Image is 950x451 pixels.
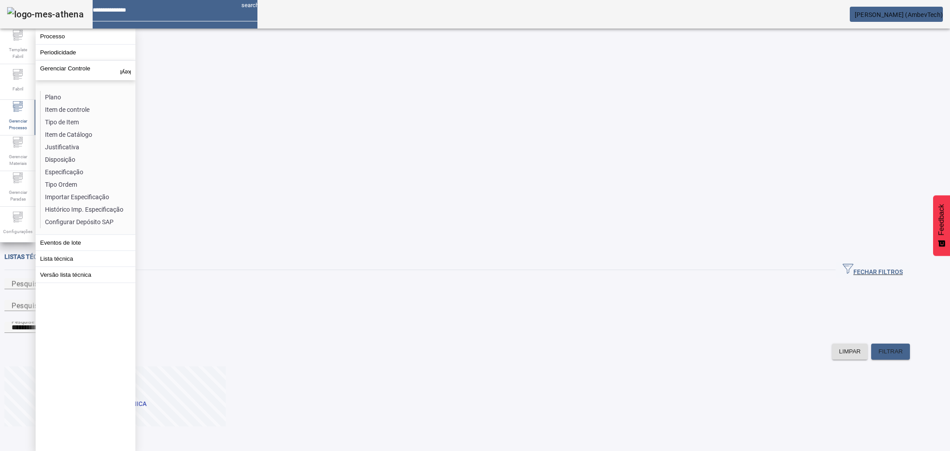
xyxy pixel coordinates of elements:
[12,300,92,311] input: Number
[41,191,135,203] li: Importar Especificação
[41,103,135,116] li: Item de controle
[41,166,135,178] li: Especificação
[839,347,861,356] span: LIMPAR
[4,253,55,260] span: Listas técnicas
[933,195,950,256] button: Feedback - Mostrar pesquisa
[7,7,84,21] img: logo-mes-athena
[4,151,31,169] span: Gerenciar Materiais
[41,91,135,103] li: Plano
[938,204,946,235] span: Feedback
[36,29,135,44] button: Processo
[843,263,903,277] span: FECHAR FILTROS
[41,116,135,128] li: Tipo de Item
[36,251,135,266] button: Lista técnica
[0,225,35,238] span: Configurações
[836,262,910,278] button: FECHAR FILTROS
[41,178,135,191] li: Tipo Ordem
[4,115,31,134] span: Gerenciar Processo
[10,83,26,95] span: Fabril
[4,186,31,205] span: Gerenciar Paradas
[832,344,868,360] button: LIMPAR
[36,267,135,283] button: Versão lista técnica
[41,203,135,216] li: Histórico Imp. Especificação
[36,45,135,60] button: Periodicidade
[41,128,135,141] li: Item de Catálogo
[4,44,31,62] span: Template Fabril
[12,279,89,288] mat-label: Pesquise por descrição
[120,65,131,76] mat-icon: keyboard_arrow_up
[36,61,135,80] button: Gerenciar Controle
[4,366,226,426] button: CRIAR LISTA TÉCNICA
[12,322,92,333] input: Number
[41,216,135,228] li: Configurar Depósito SAP
[878,347,903,356] span: FILTRAR
[12,301,84,310] mat-label: Pesquise por unidade
[36,235,135,250] button: Eventos de lote
[855,11,943,18] span: [PERSON_NAME] (AmbevTech)
[871,344,910,360] button: FILTRAR
[12,318,70,324] mat-label: Pesquise por resultante
[41,153,135,166] li: Disposição
[41,141,135,153] li: Justificativa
